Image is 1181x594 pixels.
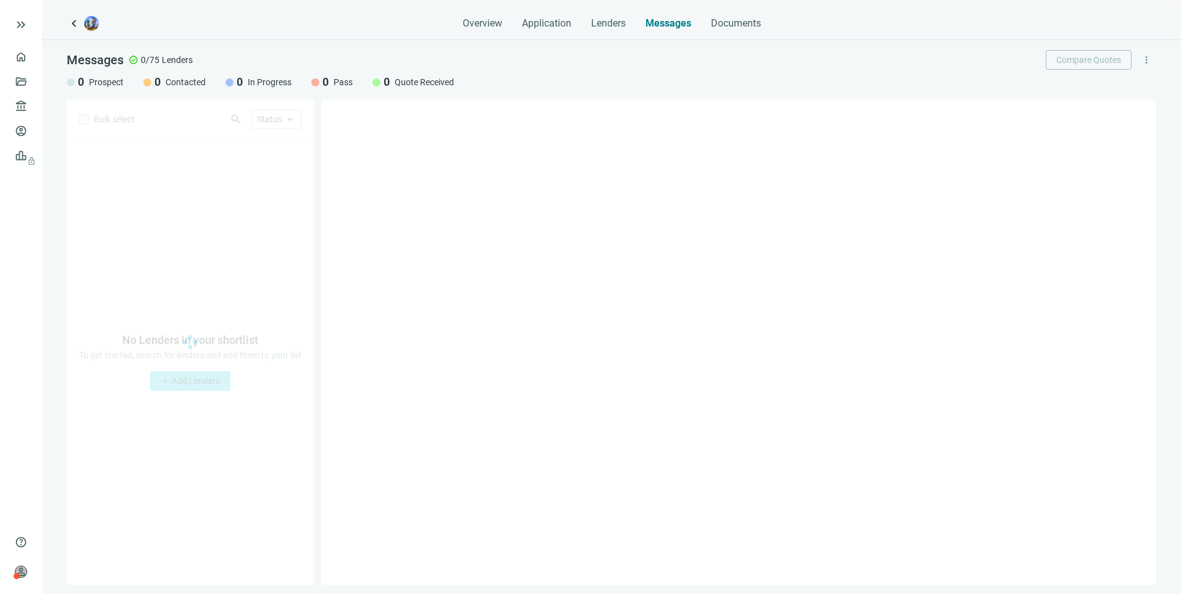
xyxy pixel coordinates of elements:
[162,54,193,66] span: Lenders
[84,16,99,31] img: deal-logo
[141,54,159,66] span: 0/75
[128,55,138,65] span: check_circle
[591,17,626,30] span: Lenders
[89,76,124,88] span: Prospect
[463,17,502,30] span: Overview
[78,75,84,90] span: 0
[1046,50,1132,70] button: Compare Quotes
[522,17,571,30] span: Application
[67,52,124,67] span: Messages
[237,75,243,90] span: 0
[15,536,27,548] span: help
[154,75,161,90] span: 0
[67,16,82,31] a: keyboard_arrow_left
[334,76,353,88] span: Pass
[15,566,27,578] span: person
[166,76,206,88] span: Contacted
[1141,54,1152,65] span: more_vert
[384,75,390,90] span: 0
[711,17,761,30] span: Documents
[322,75,329,90] span: 0
[1137,50,1156,70] button: more_vert
[14,17,28,32] button: keyboard_double_arrow_right
[645,17,691,29] span: Messages
[248,76,292,88] span: In Progress
[395,76,454,88] span: Quote Received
